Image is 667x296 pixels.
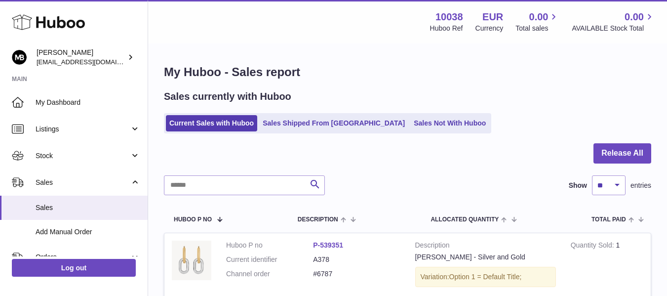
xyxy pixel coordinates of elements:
[591,216,626,223] span: Total paid
[415,253,556,262] div: [PERSON_NAME] - Silver and Gold
[259,115,408,131] a: Sales Shipped From [GEOGRAPHIC_DATA]
[166,115,257,131] a: Current Sales with Huboo
[529,10,549,24] span: 0.00
[571,241,616,252] strong: Quantity Sold
[625,10,644,24] span: 0.00
[298,216,338,223] span: Description
[36,227,140,237] span: Add Manual Order
[36,178,130,187] span: Sales
[475,24,504,33] div: Currency
[449,273,522,281] span: Option 1 = Default Title;
[572,10,655,33] a: 0.00 AVAILABLE Stock Total
[515,10,559,33] a: 0.00 Total sales
[415,267,556,287] div: Variation:
[572,24,655,33] span: AVAILABLE Stock Total
[37,48,125,67] div: [PERSON_NAME]
[226,255,313,264] dt: Current identifier
[226,241,313,250] dt: Huboo P no
[172,241,211,280] img: A378frontw_background.jpg
[36,203,140,212] span: Sales
[313,269,400,279] dd: #6787
[313,255,400,264] dd: A378
[593,143,651,164] button: Release All
[37,58,145,66] span: [EMAIL_ADDRESS][DOMAIN_NAME]
[313,241,343,249] a: P-539351
[164,64,651,80] h1: My Huboo - Sales report
[36,98,140,107] span: My Dashboard
[515,24,559,33] span: Total sales
[36,253,130,262] span: Orders
[174,216,212,223] span: Huboo P no
[415,241,556,253] strong: Description
[435,10,463,24] strong: 10038
[430,24,463,33] div: Huboo Ref
[410,115,489,131] a: Sales Not With Huboo
[226,269,313,279] dt: Channel order
[36,125,130,134] span: Listings
[12,50,27,65] img: hi@margotbardot.com
[630,181,651,190] span: entries
[164,90,291,103] h2: Sales currently with Huboo
[36,151,130,161] span: Stock
[431,216,499,223] span: ALLOCATED Quantity
[12,259,136,277] a: Log out
[569,181,587,190] label: Show
[482,10,503,24] strong: EUR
